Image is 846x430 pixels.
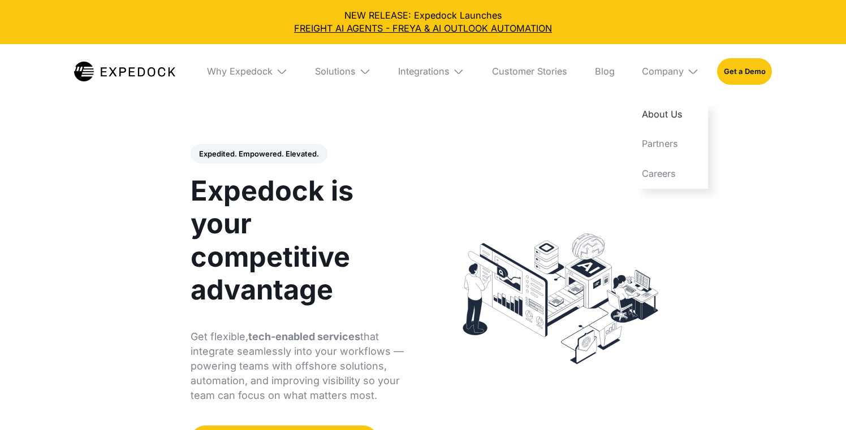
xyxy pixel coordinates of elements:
div: Integrations [389,44,474,99]
h1: Expedock is your competitive advantage [191,175,411,307]
a: FREIGHT AI AGENTS - FREYA & AI OUTLOOK AUTOMATION [9,22,837,35]
p: Get flexible, that integrate seamlessly into your workflows — powering teams with offshore soluti... [191,329,411,403]
div: Company [633,44,708,99]
div: NEW RELEASE: Expedock Launches [9,9,837,34]
div: Why Expedock [198,44,297,99]
div: Integrations [398,66,450,77]
div: Solutions [306,44,380,99]
iframe: Chat Widget [789,376,846,430]
div: Solutions [315,66,356,77]
a: Customer Stories [483,44,576,99]
strong: tech-enabled services [248,331,360,342]
div: Company [642,66,684,77]
a: Get a Demo [717,58,772,85]
a: Blog [586,44,624,99]
nav: Company [633,99,708,188]
a: Partners [633,129,708,159]
a: Careers [633,159,708,189]
div: Why Expedock [207,66,273,77]
a: About Us [633,99,708,129]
